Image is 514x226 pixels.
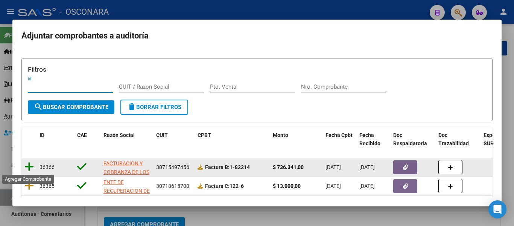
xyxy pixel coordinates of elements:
span: CAE [77,132,87,138]
strong: $ 736.341,00 [273,164,304,170]
span: Factura B: [205,164,230,170]
div: Open Intercom Messenger [488,200,506,218]
span: [DATE] [359,164,375,170]
span: [DATE] [359,183,375,189]
datatable-header-cell: CPBT [195,127,270,152]
datatable-header-cell: CAE [74,127,100,152]
span: Razón Social [103,132,135,138]
datatable-header-cell: CUIT [153,127,195,152]
span: Borrar Filtros [127,104,181,111]
strong: 122-6 [205,183,244,189]
datatable-header-cell: Razón Social [100,127,153,152]
h2: Adjuntar comprobantes a auditoría [21,29,493,43]
span: 36365 [40,183,55,189]
datatable-header-cell: Monto [270,127,322,152]
span: CPBT [198,132,211,138]
datatable-header-cell: Doc Respaldatoria [390,127,435,152]
span: 36366 [40,164,55,170]
span: ID [40,132,44,138]
span: Doc Trazabilidad [438,132,469,147]
strong: $ 13.000,00 [273,183,301,189]
span: Fecha Recibido [359,132,380,147]
button: Borrar Filtros [120,100,188,115]
button: Buscar Comprobante [28,100,114,114]
span: FACTURACION Y COBRANZA DE LOS EFECTORES PUBLICOS S.E. [103,160,149,192]
span: Monto [273,132,288,138]
datatable-header-cell: Fecha Recibido [356,127,390,152]
span: Buscar Comprobante [34,104,108,111]
mat-icon: search [34,102,43,111]
datatable-header-cell: Doc Trazabilidad [435,127,481,152]
h3: Filtros [28,65,486,74]
mat-icon: delete [127,102,136,111]
strong: 1-82214 [205,164,250,170]
span: 30715497456 [156,164,189,170]
span: Fecha Cpbt [325,132,353,138]
span: 30718615700 [156,183,189,189]
datatable-header-cell: ID [36,127,74,152]
span: CUIT [156,132,168,138]
span: [DATE] [325,164,341,170]
span: Doc Respaldatoria [393,132,427,147]
datatable-header-cell: Fecha Cpbt [322,127,356,152]
span: Factura C: [205,183,230,189]
span: [DATE] [325,183,341,189]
